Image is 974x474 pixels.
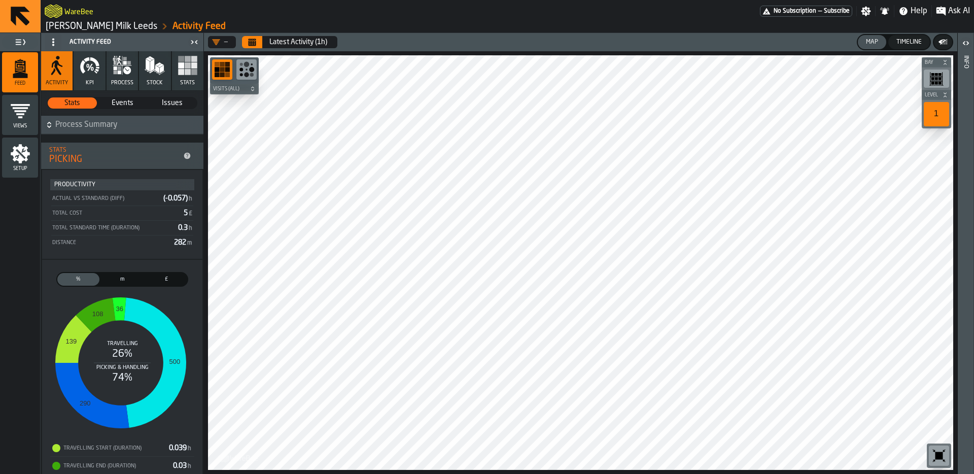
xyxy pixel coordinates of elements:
[2,52,38,93] li: menu Feed
[43,34,187,50] div: Activity Feed
[42,170,202,259] div: stat-
[269,38,327,46] div: Latest Activity (1h)
[2,81,38,86] span: Feed
[760,6,852,17] div: Menu Subscription
[51,206,193,219] div: StatList-item-Total Cost
[147,275,185,284] span: £
[56,272,100,287] label: button-switch-multi-Process Parts
[51,235,193,249] div: StatList-item-Distance
[862,39,882,46] div: Map
[51,191,193,205] div: StatList-item-Actual vs Standard (Diff)
[111,80,133,86] span: process
[103,275,142,284] span: m
[144,272,188,287] label: button-switch-multi-Cost
[824,8,850,15] span: Subscribe
[48,97,97,109] div: thumb
[46,21,157,32] a: link-to-/wh/i/9ddcc54a-0a13-4fa4-8169-7a9b979f5f30/simulations
[210,84,259,94] button: button-
[818,8,822,15] span: —
[922,100,951,128] div: button-toolbar-undefined
[147,97,197,109] label: button-switch-multi-Issues
[894,5,931,17] label: button-toggle-Help
[774,8,816,15] span: No Subscription
[145,273,187,286] div: thumb
[958,33,973,474] header: Info
[148,98,196,108] span: Issues
[210,57,234,84] div: button-toolbar-undefined
[51,225,174,231] div: Total Standard Time (Duration)
[45,20,507,32] nav: Breadcrumb
[188,446,191,452] span: h
[98,98,147,108] span: Events
[760,6,852,17] a: link-to-/wh/i/9ddcc54a-0a13-4fa4-8169-7a9b979f5f30/pricing/
[174,239,193,246] span: 282
[2,123,38,129] span: Views
[857,6,875,16] label: button-toggle-Settings
[2,95,38,136] li: menu Views
[2,35,38,49] label: button-toggle-Toggle Full Menu
[178,224,193,231] span: 0.3
[2,138,38,178] li: menu Setup
[263,32,333,52] button: Select date range
[51,210,180,217] div: Total Cost
[888,35,930,49] button: button-Timeline
[47,97,97,109] label: button-switch-multi-Stats
[189,196,192,202] span: h
[172,21,226,32] a: link-to-/wh/i/9ddcc54a-0a13-4fa4-8169-7a9b979f5f30/feed/cb645436-bc91-4339-95b2-d4774d7af79d
[188,463,191,469] span: h
[59,275,97,284] span: %
[49,154,179,165] div: PICKING
[927,444,951,468] div: button-toolbar-undefined
[54,181,190,188] div: Productivity
[187,36,201,48] label: button-toggle-Close me
[858,35,886,49] button: button-Map
[57,273,99,286] div: thumb
[214,61,230,78] svg: Show Congestion
[242,36,337,48] div: Select date range
[55,119,201,131] span: Process Summary
[211,86,248,92] span: Visits (All)
[173,462,192,469] span: 0.03
[62,463,169,469] div: Travelling End (Duration)
[212,38,228,46] div: DropdownMenuValue-
[51,195,159,202] div: Actual vs Standard (Diff)
[51,220,193,234] div: StatList-item-Total Standard Time (Duration)
[64,6,93,16] h2: Sub Title
[101,273,144,286] div: thumb
[163,195,193,202] span: (-0.057)
[234,57,259,84] div: button-toolbar-undefined
[962,53,969,471] div: Info
[189,211,192,217] span: £
[169,445,192,452] span: 0.039
[911,5,927,17] span: Help
[148,97,197,109] div: thumb
[892,39,926,46] div: Timeline
[180,80,195,86] span: Stats
[100,272,145,287] label: button-switch-multi-Distance
[49,147,179,154] div: Stats
[41,116,203,134] button: button-
[51,240,170,246] div: Distance
[86,80,94,86] span: KPI
[2,166,38,172] span: Setup
[922,57,951,67] button: button-
[147,80,163,86] span: Stock
[923,60,940,65] span: Bay
[45,2,62,20] a: logo-header
[948,5,970,17] span: Ask AI
[238,61,255,78] svg: Show Congestion
[208,36,236,48] div: DropdownMenuValue-
[62,445,165,452] div: Travelling Start (Duration)
[184,210,193,217] span: 5
[210,448,267,468] a: logo-header
[876,6,894,16] label: button-toggle-Notifications
[932,5,974,17] label: button-toggle-Ask AI
[931,448,947,464] svg: Reset zoom and position
[48,98,96,108] span: Stats
[187,240,192,246] span: m
[50,439,194,457] div: StatList-item-Travelling Start (Duration)
[924,102,949,126] div: 1
[46,80,68,86] span: Activity
[242,36,262,48] button: Select date range Select date range
[959,35,973,53] label: button-toggle-Open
